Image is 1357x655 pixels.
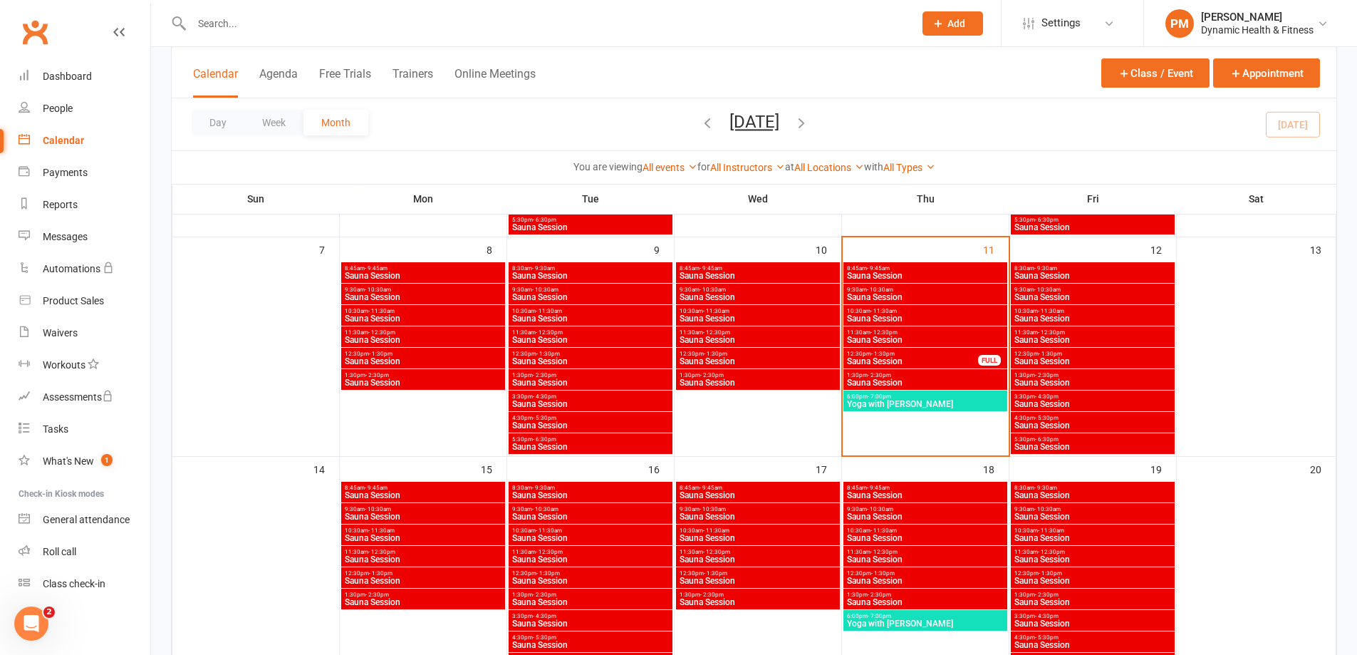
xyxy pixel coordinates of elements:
[511,415,670,421] span: 4:30pm
[365,506,391,512] span: - 10:30am
[1038,329,1065,336] span: - 12:30pm
[43,607,55,618] span: 2
[344,265,502,272] span: 8:45am
[1014,436,1172,443] span: 5:30pm
[511,217,670,223] span: 5:30pm
[511,378,670,387] span: Sauna Session
[1039,351,1062,357] span: - 1:30pm
[303,110,368,135] button: Month
[511,272,670,280] span: Sauna Session
[1177,184,1336,214] th: Sat
[19,568,150,600] a: Class kiosk mode
[1039,570,1062,577] span: - 1:30pm
[511,577,670,585] span: Sauna Session
[511,223,670,232] span: Sauna Session
[1014,534,1172,542] span: Sauna Session
[703,527,729,534] span: - 11:30am
[1035,613,1059,619] span: - 4:30pm
[679,506,837,512] span: 9:30am
[1014,506,1172,512] span: 9:30am
[846,393,1004,400] span: 6:00pm
[846,293,1004,301] span: Sauna Session
[1165,9,1194,38] div: PM
[19,536,150,568] a: Roll call
[319,67,371,98] button: Free Trials
[532,287,558,293] span: - 10:30am
[679,527,837,534] span: 10:30am
[846,372,1004,378] span: 1:30pm
[319,237,339,261] div: 7
[700,265,722,272] span: - 9:45am
[679,314,837,323] span: Sauna Session
[1201,24,1314,36] div: Dynamic Health & Fitness
[729,112,779,132] button: [DATE]
[883,162,935,173] a: All Types
[532,485,555,491] span: - 9:30am
[868,592,891,598] span: - 2:30pm
[700,287,726,293] span: - 10:30am
[867,287,893,293] span: - 10:30am
[369,570,392,577] span: - 1:30pm
[1014,512,1172,521] span: Sauna Session
[1310,237,1336,261] div: 13
[43,327,78,339] div: Waivers
[481,457,506,480] div: 15
[846,570,1004,577] span: 12:30pm
[17,14,53,50] a: Clubworx
[344,351,502,357] span: 12:30pm
[867,506,893,512] span: - 10:30am
[392,67,433,98] button: Trainers
[43,423,68,435] div: Tasks
[700,485,722,491] span: - 9:45am
[19,93,150,125] a: People
[703,308,729,314] span: - 11:30am
[1014,329,1172,336] span: 11:30am
[511,436,670,443] span: 5:30pm
[679,272,837,280] span: Sauna Session
[19,221,150,253] a: Messages
[511,329,670,336] span: 11:30am
[344,549,502,555] span: 11:30am
[368,549,395,555] span: - 12:30pm
[187,14,904,33] input: Search...
[533,436,556,443] span: - 6:30pm
[487,237,506,261] div: 8
[511,549,670,555] span: 11:30am
[846,336,1004,344] span: Sauna Session
[679,357,837,366] span: Sauna Session
[846,287,1004,293] span: 9:30am
[846,308,1004,314] span: 10:30am
[1014,592,1172,598] span: 1:30pm
[536,549,563,555] span: - 12:30pm
[871,570,895,577] span: - 1:30pm
[643,162,697,173] a: All events
[704,351,727,357] span: - 1:30pm
[344,372,502,378] span: 1:30pm
[679,555,837,564] span: Sauna Session
[43,71,92,82] div: Dashboard
[43,231,88,242] div: Messages
[511,598,670,607] span: Sauna Session
[846,549,1004,555] span: 11:30am
[1014,491,1172,500] span: Sauna Session
[785,161,794,172] strong: at
[1038,527,1064,534] span: - 11:30am
[700,506,726,512] span: - 10:30am
[511,265,670,272] span: 8:30am
[846,613,1004,619] span: 6:00pm
[1014,549,1172,555] span: 11:30am
[344,357,502,366] span: Sauna Session
[43,295,104,306] div: Product Sales
[365,287,391,293] span: - 10:30am
[1014,287,1172,293] span: 9:30am
[365,265,388,272] span: - 9:45am
[1014,223,1172,232] span: Sauna Session
[365,372,389,378] span: - 2:30pm
[1150,237,1176,261] div: 12
[368,308,395,314] span: - 11:30am
[43,455,94,467] div: What's New
[846,314,1004,323] span: Sauna Session
[1014,570,1172,577] span: 12:30pm
[344,506,502,512] span: 9:30am
[794,162,864,173] a: All Locations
